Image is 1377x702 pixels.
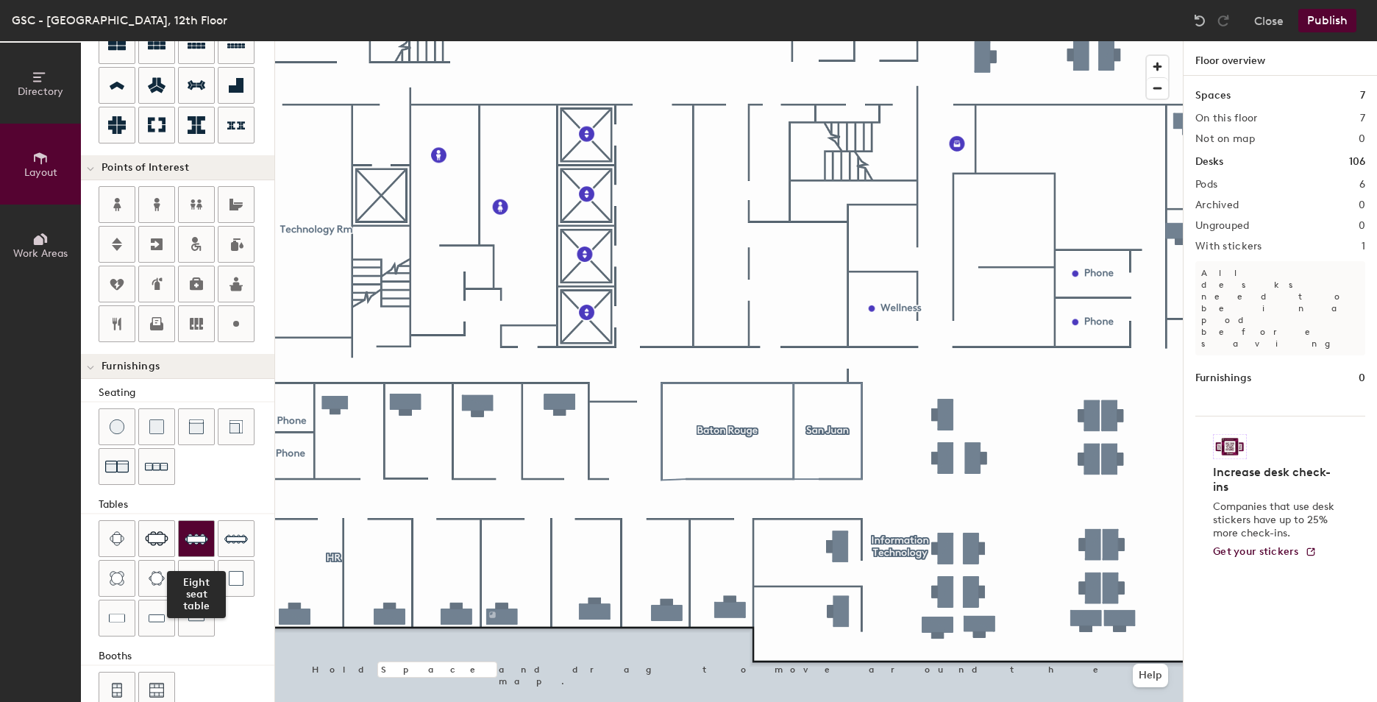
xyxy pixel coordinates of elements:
[1213,545,1299,558] span: Get your stickers
[13,247,68,260] span: Work Areas
[218,520,255,557] button: Ten seat table
[149,611,165,625] img: Table (1x3)
[138,600,175,637] button: Table (1x3)
[102,162,189,174] span: Points of Interest
[178,520,215,557] button: Eight seat tableEight seat table
[1195,370,1251,386] h1: Furnishings
[185,527,208,550] img: Eight seat table
[1133,664,1168,687] button: Help
[99,448,135,485] button: Couch (x2)
[1359,220,1365,232] h2: 0
[1216,13,1231,28] img: Redo
[1349,154,1365,170] h1: 106
[110,531,124,546] img: Four seat table
[1195,113,1258,124] h2: On this floor
[99,385,274,401] div: Seating
[138,448,175,485] button: Couch (x3)
[138,408,175,445] button: Cushion
[1195,154,1223,170] h1: Desks
[218,560,255,597] button: Table (1x1)
[1184,41,1377,76] h1: Floor overview
[1213,434,1247,459] img: Sticker logo
[99,600,135,637] button: Table (1x2)
[1195,261,1365,355] p: All desks need to be in a pod before saving
[1195,133,1255,145] h2: Not on map
[1298,9,1356,32] button: Publish
[1213,465,1339,494] h4: Increase desk check-ins
[1359,179,1365,191] h2: 6
[24,166,57,179] span: Layout
[1192,13,1207,28] img: Undo
[145,531,168,546] img: Six seat table
[99,497,274,513] div: Tables
[138,560,175,597] button: Six seat round table
[149,419,164,434] img: Cushion
[12,11,227,29] div: GSC - [GEOGRAPHIC_DATA], 12th Floor
[99,520,135,557] button: Four seat table
[224,527,248,550] img: Ten seat table
[178,600,215,637] button: Table (1x4)
[229,419,243,434] img: Couch (corner)
[18,85,63,98] span: Directory
[1359,370,1365,386] h1: 0
[1195,179,1217,191] h2: Pods
[1360,113,1365,124] h2: 7
[109,611,125,625] img: Table (1x2)
[110,419,124,434] img: Stool
[138,520,175,557] button: Six seat table
[145,455,168,478] img: Couch (x3)
[1360,88,1365,104] h1: 7
[178,408,215,445] button: Couch (middle)
[1362,241,1365,252] h2: 1
[99,648,274,664] div: Booths
[189,419,204,434] img: Couch (middle)
[149,571,165,586] img: Six seat round table
[229,571,243,586] img: Table (1x1)
[102,361,160,372] span: Furnishings
[1195,199,1239,211] h2: Archived
[110,683,124,698] img: Four seat booth
[1195,241,1262,252] h2: With stickers
[1195,88,1231,104] h1: Spaces
[110,571,124,586] img: Four seat round table
[1213,546,1317,559] a: Get your stickers
[99,408,135,445] button: Stool
[1213,500,1339,540] p: Companies that use desk stickers have up to 25% more check-ins.
[188,611,204,625] img: Table (1x4)
[1254,9,1284,32] button: Close
[1359,199,1365,211] h2: 0
[99,560,135,597] button: Four seat round table
[1359,133,1365,145] h2: 0
[1195,220,1250,232] h2: Ungrouped
[218,408,255,445] button: Couch (corner)
[178,560,215,597] button: Table (round)
[189,571,204,586] img: Table (round)
[105,455,129,478] img: Couch (x2)
[149,683,164,698] img: Six seat booth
